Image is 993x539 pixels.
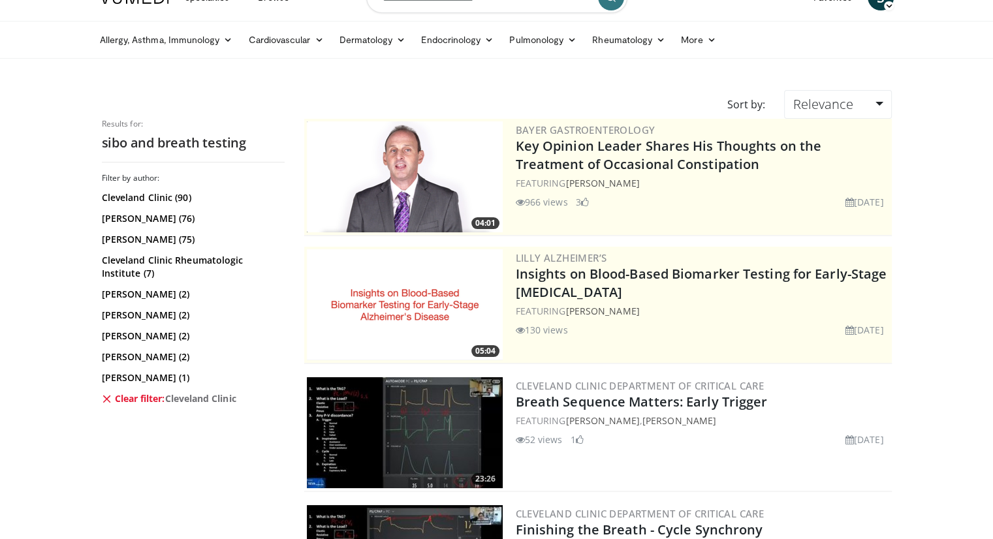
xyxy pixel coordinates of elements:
[845,323,884,337] li: [DATE]
[102,330,281,343] a: [PERSON_NAME] (2)
[102,288,281,301] a: [PERSON_NAME] (2)
[471,345,499,357] span: 05:04
[516,123,655,136] a: Bayer Gastroenterology
[307,377,503,488] img: 76ca1c64-9566-45df-a909-4544a256411a.300x170_q85_crop-smart_upscale.jpg
[102,212,281,225] a: [PERSON_NAME] (76)
[516,265,887,301] a: Insights on Blood-Based Biomarker Testing for Early-Stage [MEDICAL_DATA]
[565,305,639,317] a: [PERSON_NAME]
[102,233,281,246] a: [PERSON_NAME] (75)
[92,27,241,53] a: Allergy, Asthma, Immunology
[307,121,503,232] a: 04:01
[516,414,889,427] div: FEATURING ,
[516,251,607,264] a: Lilly Alzheimer’s
[240,27,331,53] a: Cardiovascular
[793,95,853,113] span: Relevance
[845,433,884,446] li: [DATE]
[784,90,891,119] a: Relevance
[102,254,281,280] a: Cleveland Clinic Rheumatologic Institute (7)
[307,377,503,488] a: 23:26
[102,119,285,129] p: Results for:
[102,350,281,363] a: [PERSON_NAME] (2)
[102,371,281,384] a: [PERSON_NAME] (1)
[102,309,281,322] a: [PERSON_NAME] (2)
[516,393,768,410] a: Breath Sequence Matters: Early Trigger
[165,392,236,405] span: Cleveland Clinic
[516,433,563,446] li: 52 views
[565,414,639,427] a: [PERSON_NAME]
[642,414,716,427] a: [PERSON_NAME]
[307,249,503,360] a: 05:04
[845,195,884,209] li: [DATE]
[584,27,673,53] a: Rheumatology
[102,173,285,183] h3: Filter by author:
[516,195,568,209] li: 966 views
[307,121,503,232] img: 9828b8df-38ad-4333-b93d-bb657251ca89.png.300x170_q85_crop-smart_upscale.png
[102,191,281,204] a: Cleveland Clinic (90)
[571,433,584,446] li: 1
[471,217,499,229] span: 04:01
[576,195,589,209] li: 3
[565,177,639,189] a: [PERSON_NAME]
[516,176,889,190] div: FEATURING
[516,379,764,392] a: Cleveland Clinic Department of Critical Care
[413,27,501,53] a: Endocrinology
[332,27,414,53] a: Dermatology
[471,473,499,485] span: 23:26
[102,392,281,405] a: Clear filter:Cleveland Clinic
[717,90,774,119] div: Sort by:
[516,521,763,538] a: Finishing the Breath - Cycle Synchrony
[102,134,285,151] h2: sibo and breath testing
[307,249,503,360] img: 89d2bcdb-a0e3-4b93-87d8-cca2ef42d978.png.300x170_q85_crop-smart_upscale.png
[501,27,584,53] a: Pulmonology
[516,323,568,337] li: 130 views
[516,304,889,318] div: FEATURING
[673,27,723,53] a: More
[516,137,822,173] a: Key Opinion Leader Shares His Thoughts on the Treatment of Occasional Constipation
[516,507,764,520] a: Cleveland Clinic Department of Critical Care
